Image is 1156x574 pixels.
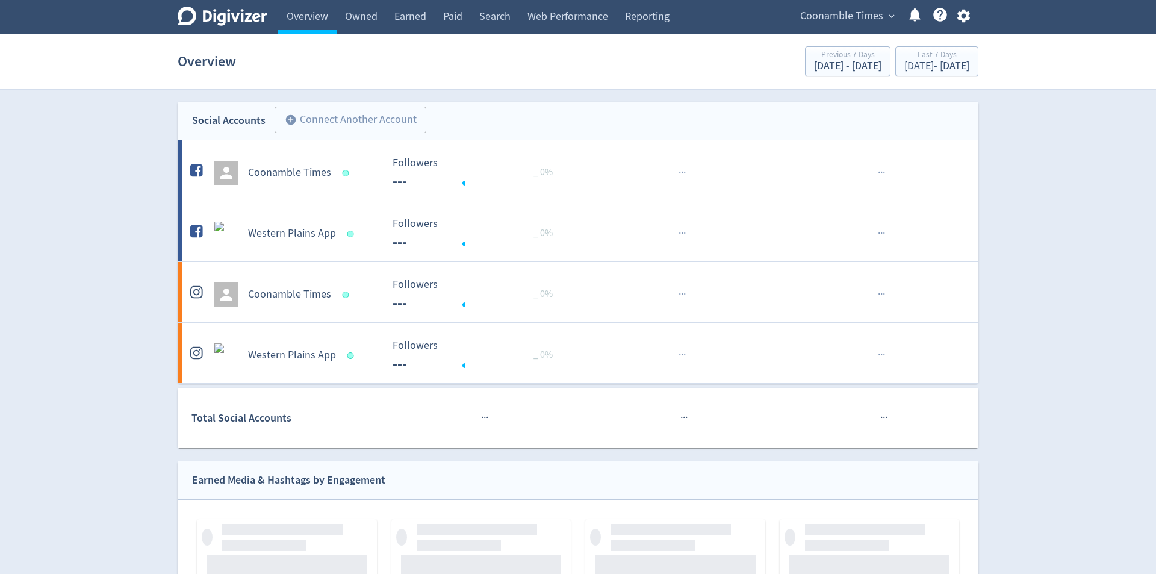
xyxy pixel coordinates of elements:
[533,288,553,300] span: _ 0%
[387,218,567,250] svg: Followers ---
[679,165,681,180] span: ·
[679,287,681,302] span: ·
[904,61,969,72] div: [DATE] - [DATE]
[387,279,567,311] svg: Followers ---
[796,7,898,26] button: Coonamble Times
[878,287,880,302] span: ·
[814,61,881,72] div: [DATE] - [DATE]
[683,410,685,425] span: ·
[880,348,883,363] span: ·
[178,323,978,383] a: Western Plains App undefinedWestern Plains App Followers --- Followers --- _ 0%······
[814,51,881,61] div: Previous 7 Days
[880,287,883,302] span: ·
[681,165,683,180] span: ·
[178,42,236,81] h1: Overview
[681,348,683,363] span: ·
[192,112,266,129] div: Social Accounts
[191,410,384,427] div: Total Social Accounts
[343,170,353,176] span: Data last synced: 29 Aug 2025, 9:02am (AEST)
[895,46,978,76] button: Last 7 Days[DATE]- [DATE]
[878,165,880,180] span: ·
[679,348,681,363] span: ·
[880,226,883,241] span: ·
[533,227,553,239] span: _ 0%
[883,287,885,302] span: ·
[178,262,978,322] a: Coonamble Times Followers --- Followers --- _ 0%······
[883,348,885,363] span: ·
[178,201,978,261] a: Western Plains App undefinedWestern Plains App Followers --- Followers --- _ 0%······
[880,410,883,425] span: ·
[680,410,683,425] span: ·
[878,348,880,363] span: ·
[178,140,978,201] a: Coonamble Times Followers --- Followers --- _ 0%······
[248,226,336,241] h5: Western Plains App
[486,410,488,425] span: ·
[192,472,385,489] div: Earned Media & Hashtags by Engagement
[481,410,483,425] span: ·
[683,165,686,180] span: ·
[886,11,897,22] span: expand_more
[681,287,683,302] span: ·
[683,226,686,241] span: ·
[683,287,686,302] span: ·
[904,51,969,61] div: Last 7 Days
[387,157,567,189] svg: Followers ---
[533,166,553,178] span: _ 0%
[885,410,887,425] span: ·
[679,226,681,241] span: ·
[878,226,880,241] span: ·
[805,46,890,76] button: Previous 7 Days[DATE] - [DATE]
[533,349,553,361] span: _ 0%
[683,348,686,363] span: ·
[800,7,883,26] span: Coonamble Times
[275,107,426,133] button: Connect Another Account
[266,108,426,133] a: Connect Another Account
[880,165,883,180] span: ·
[214,343,238,367] img: Western Plains App undefined
[248,166,331,180] h5: Coonamble Times
[681,226,683,241] span: ·
[214,222,238,246] img: Western Plains App undefined
[347,231,358,237] span: Data last synced: 29 Aug 2025, 9:02am (AEST)
[285,114,297,126] span: add_circle
[248,348,336,363] h5: Western Plains App
[343,292,353,298] span: Data last synced: 29 Aug 2025, 9:02am (AEST)
[347,352,358,359] span: Data last synced: 29 Aug 2025, 9:02am (AEST)
[883,410,885,425] span: ·
[883,226,885,241] span: ·
[248,287,331,302] h5: Coonamble Times
[483,410,486,425] span: ·
[387,340,567,372] svg: Followers ---
[685,410,688,425] span: ·
[883,165,885,180] span: ·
